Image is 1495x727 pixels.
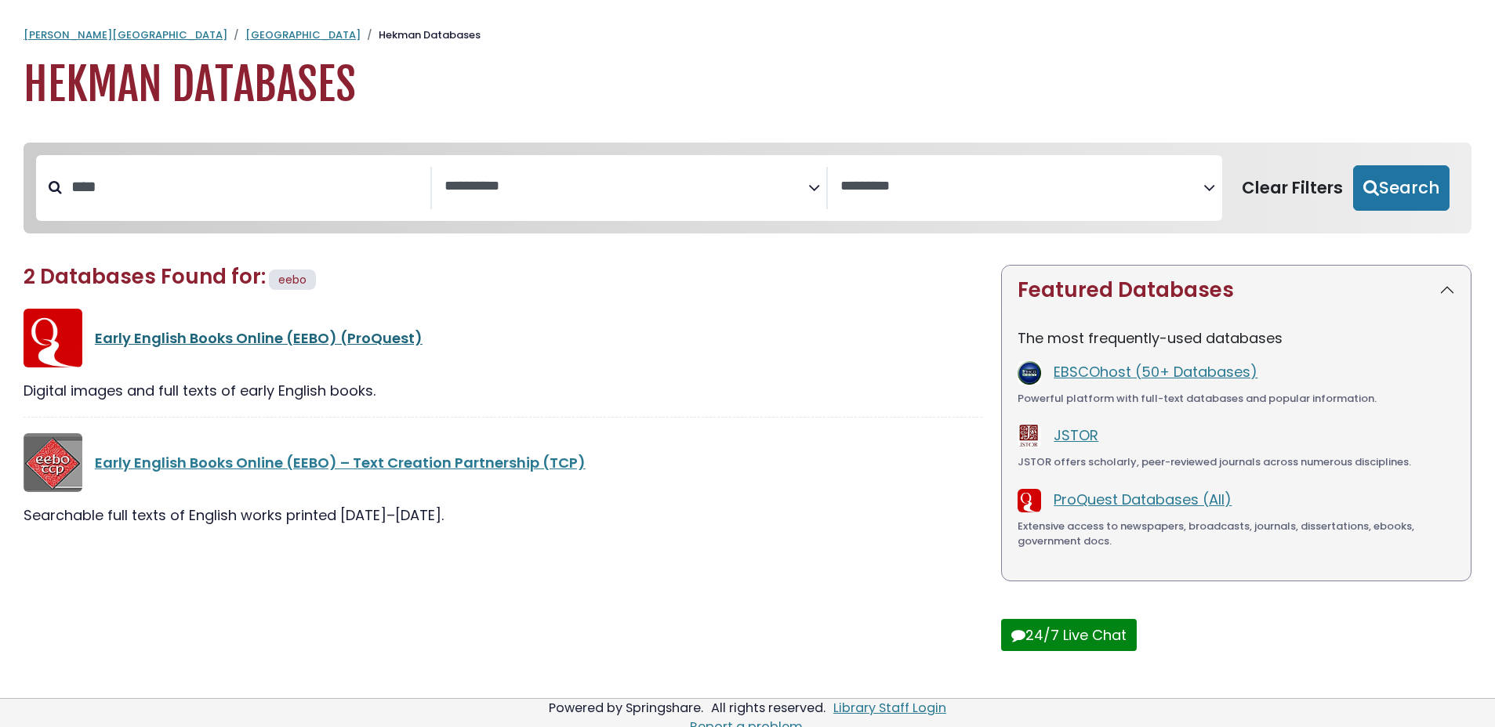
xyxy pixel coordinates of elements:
div: All rights reserved. [709,699,828,717]
div: Digital images and full texts of early English books. [24,380,982,401]
div: Searchable full texts of English works printed [DATE]–[DATE]. [24,505,982,526]
div: Powerful platform with full-text databases and popular information. [1018,391,1455,407]
input: Search database by title or keyword [62,174,430,200]
button: Submit for Search Results [1353,165,1450,211]
h1: Hekman Databases [24,59,1471,111]
textarea: Search [840,179,1204,195]
nav: Search filters [24,143,1471,233]
a: [PERSON_NAME][GEOGRAPHIC_DATA] [24,27,227,42]
span: 2 Databases Found for: [24,262,266,291]
div: Extensive access to newspapers, broadcasts, journals, dissertations, ebooks, government docs. [1018,519,1455,549]
div: JSTOR offers scholarly, peer-reviewed journals across numerous disciplines. [1018,454,1455,470]
a: Early English Books Online (EEBO) – Text Creation Partnership (TCP) [95,453,586,472]
a: EBSCOhost (50+ Databases) [1054,362,1257,382]
a: ProQuest Databases (All) [1054,490,1232,509]
a: [GEOGRAPHIC_DATA] [245,27,361,42]
nav: breadcrumb [24,27,1471,43]
button: Featured Databases [1002,266,1471,315]
button: 24/7 Live Chat [1001,619,1137,651]
button: Clear Filters [1232,165,1353,211]
a: JSTOR [1054,425,1098,445]
span: eebo [278,272,307,288]
li: Hekman Databases [361,27,481,43]
a: Library Staff Login [833,699,946,717]
div: Powered by Springshare. [546,699,706,717]
a: Early English Books Online (EEBO) (ProQuest) [95,328,423,348]
textarea: Search [445,179,808,195]
p: The most frequently-used databases [1018,327,1455,349]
